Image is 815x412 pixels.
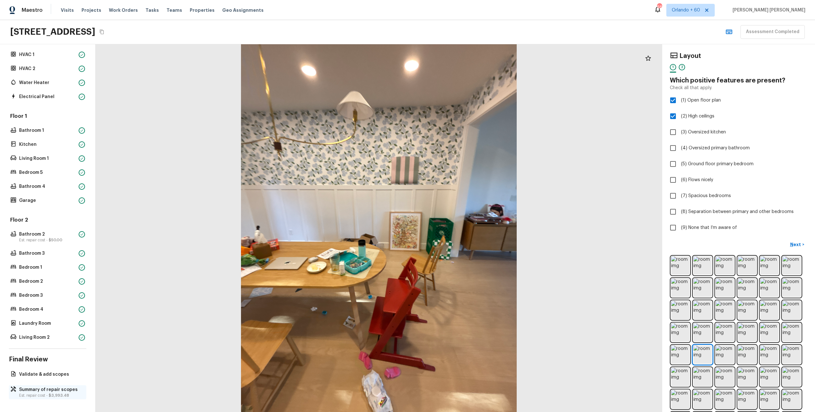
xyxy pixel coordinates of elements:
[19,250,76,257] p: Bathroom 3
[681,193,731,199] span: (7) Spacious bedrooms
[716,345,734,364] img: room img
[671,390,690,408] img: room img
[671,323,690,342] img: room img
[738,279,756,297] img: room img
[19,183,76,190] p: Bathroom 4
[671,256,690,275] img: room img
[716,368,734,386] img: room img
[681,113,714,119] span: (2) High ceilings
[681,97,721,103] span: (1) Open floor plan
[19,334,76,341] p: Living Room 2
[760,323,779,342] img: room img
[783,390,801,408] img: room img
[61,7,74,13] span: Visits
[693,256,712,275] img: room img
[671,368,690,386] img: room img
[693,345,712,364] img: room img
[19,238,76,243] p: Est. repair cost -
[671,301,690,319] img: room img
[9,217,86,225] h5: Floor 2
[681,209,794,215] span: (8) Separation between primary and other bedrooms
[167,7,182,13] span: Teams
[693,279,712,297] img: room img
[222,7,264,13] span: Geo Assignments
[19,197,76,204] p: Garage
[693,368,712,386] img: room img
[760,256,779,275] img: room img
[738,301,756,319] img: room img
[19,141,76,148] p: Kitchen
[19,393,82,398] p: Est. repair cost -
[760,345,779,364] img: room img
[679,64,685,70] div: 2
[670,76,807,85] h4: Which positive features are present?
[783,368,801,386] img: room img
[49,238,62,242] span: $50.00
[716,279,734,297] img: room img
[19,264,76,271] p: Bedroom 1
[22,7,43,13] span: Maestro
[783,345,801,364] img: room img
[783,323,801,342] img: room img
[49,394,69,397] span: $3,993.48
[783,256,801,275] img: room img
[783,301,801,319] img: room img
[19,231,76,238] p: Bathroom 2
[98,28,106,36] button: Copy Address
[730,7,805,13] span: [PERSON_NAME] [PERSON_NAME]
[693,390,712,408] img: room img
[681,161,754,167] span: (5) Ground floor primary bedroom
[693,301,712,319] img: room img
[657,4,662,10] div: 665
[760,368,779,386] img: room img
[760,279,779,297] img: room img
[716,390,734,408] img: room img
[109,7,138,13] span: Work Orders
[19,127,76,134] p: Bathroom 1
[19,155,76,162] p: Living Room 1
[19,371,82,378] p: Validate & add scopes
[738,345,756,364] img: room img
[19,278,76,285] p: Bedroom 2
[19,52,76,58] p: HVAC 1
[760,301,779,319] img: room img
[681,145,750,151] span: (4) Oversized primary bathroom
[145,8,159,12] span: Tasks
[19,80,76,86] p: Water Heater
[670,64,676,70] div: 1
[738,368,756,386] img: room img
[81,7,101,13] span: Projects
[787,239,807,250] button: Next>
[19,306,76,313] p: Bedroom 4
[19,66,76,72] p: HVAC 2
[681,224,737,231] span: (9) None that I’m aware of
[671,345,690,364] img: room img
[190,7,215,13] span: Properties
[693,323,712,342] img: room img
[671,279,690,297] img: room img
[679,52,701,60] h4: Layout
[19,169,76,176] p: Bedroom 5
[19,320,76,327] p: Laundry Room
[681,129,726,135] span: (3) Oversized kitchen
[681,177,713,183] span: (6) Flows nicely
[783,279,801,297] img: room img
[9,113,86,121] h5: Floor 1
[670,85,712,91] p: Check all that apply.
[19,387,82,393] p: Summary of repair scopes
[738,390,756,408] img: room img
[19,94,76,100] p: Electrical Panel
[716,301,734,319] img: room img
[760,390,779,408] img: room img
[716,256,734,275] img: room img
[10,26,95,38] h2: [STREET_ADDRESS]
[672,7,700,13] span: Orlando + 60
[716,323,734,342] img: room img
[738,256,756,275] img: room img
[9,355,86,364] h4: Final Review
[738,323,756,342] img: room img
[19,292,76,299] p: Bedroom 3
[790,241,802,248] p: Next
